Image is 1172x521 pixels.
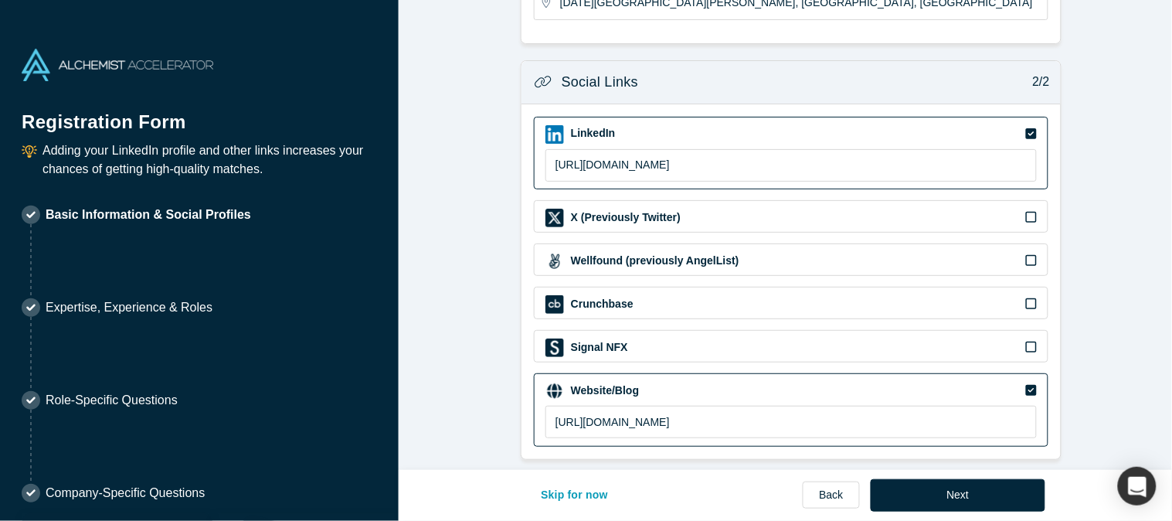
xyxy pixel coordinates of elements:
p: Adding your LinkedIn profile and other links increases your chances of getting high-quality matches. [42,141,377,179]
label: X (Previously Twitter) [569,209,681,226]
label: LinkedIn [569,125,616,141]
button: Next [871,479,1046,512]
img: LinkedIn icon [545,125,564,144]
label: Signal NFX [569,339,628,356]
div: Signal NFX iconSignal NFX [534,330,1048,363]
img: X (Previously Twitter) icon [545,209,564,227]
div: Wellfound (previously AngelList) iconWellfound (previously AngelList) [534,243,1048,276]
img: Signal NFX icon [545,339,564,357]
img: Wellfound (previously AngelList) icon [545,252,564,271]
div: Crunchbase iconCrunchbase [534,287,1048,319]
button: Skip for now [525,479,624,512]
label: Crunchbase [569,296,634,312]
p: Role-Specific Questions [46,391,178,410]
p: Expertise, Experience & Roles [46,298,212,317]
p: 2/2 [1024,73,1050,91]
p: Basic Information & Social Profiles [46,206,251,224]
img: Crunchbase icon [545,295,564,314]
label: Wellfound (previously AngelList) [569,253,739,269]
div: LinkedIn iconLinkedIn [534,117,1048,190]
label: Website/Blog [569,383,639,399]
h1: Registration Form [22,92,377,136]
img: Website/Blog icon [545,382,564,400]
img: Alchemist Accelerator Logo [22,49,213,81]
div: X (Previously Twitter) iconX (Previously Twitter) [534,200,1048,233]
h3: Social Links [562,72,638,93]
p: Company-Specific Questions [46,484,205,502]
a: Back [803,482,859,509]
div: Website/Blog iconWebsite/Blog [534,373,1048,447]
